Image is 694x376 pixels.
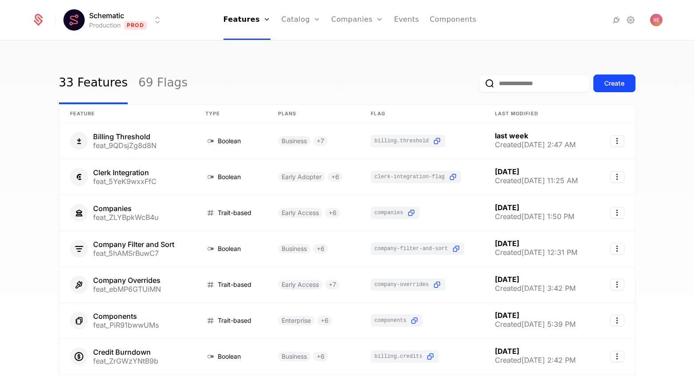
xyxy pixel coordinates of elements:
button: Select action [610,279,624,290]
a: 69 Flags [138,63,188,104]
button: Create [593,74,635,92]
th: Last Modified [484,105,597,123]
button: Select action [610,243,624,255]
button: Open user button [650,14,663,26]
button: Select action [610,207,624,219]
button: Select environment [66,10,163,30]
a: Settings [625,15,636,25]
th: Type [195,105,267,123]
button: Select action [610,315,624,326]
th: Feature [59,105,195,123]
th: Plans [267,105,360,123]
th: Flag [360,105,484,123]
img: Schematic [63,9,85,31]
a: 33 Features [59,63,128,104]
img: Ryan Echternacht [650,14,663,26]
div: Create [604,79,624,88]
button: Select action [610,171,624,183]
a: Integrations [611,15,622,25]
button: Select action [610,351,624,362]
span: Prod [124,21,147,30]
div: Production [89,21,121,30]
button: Select action [610,135,624,147]
span: Schematic [89,10,124,21]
